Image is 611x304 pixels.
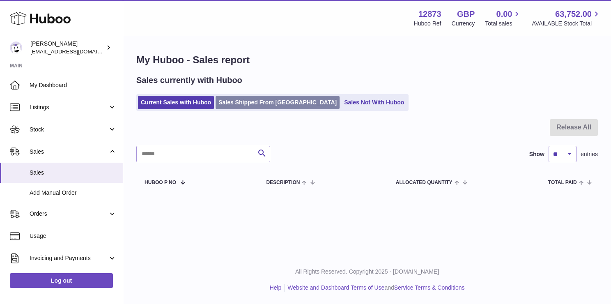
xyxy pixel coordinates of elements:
li: and [285,284,464,292]
span: Usage [30,232,117,240]
p: All Rights Reserved. Copyright 2025 - [DOMAIN_NAME] [130,268,604,276]
strong: GBP [457,9,475,20]
a: Service Terms & Conditions [394,284,465,291]
a: Log out [10,273,113,288]
span: [EMAIL_ADDRESS][DOMAIN_NAME] [30,48,121,55]
strong: 12873 [418,9,441,20]
span: Huboo P no [145,180,176,185]
span: My Dashboard [30,81,117,89]
span: 0.00 [496,9,512,20]
img: tikhon.oleinikov@sleepandglow.com [10,41,22,54]
span: Add Manual Order [30,189,117,197]
a: Help [270,284,282,291]
span: Total paid [548,180,577,185]
span: Total sales [485,20,521,28]
h2: Sales currently with Huboo [136,75,242,86]
span: Stock [30,126,108,134]
a: Website and Dashboard Terms of Use [287,284,384,291]
a: Sales Not With Huboo [341,96,407,109]
span: Description [266,180,300,185]
span: entries [581,150,598,158]
a: Current Sales with Huboo [138,96,214,109]
span: Invoicing and Payments [30,254,108,262]
label: Show [529,150,544,158]
span: Sales [30,148,108,156]
a: 63,752.00 AVAILABLE Stock Total [532,9,601,28]
span: Listings [30,104,108,111]
span: 63,752.00 [555,9,592,20]
span: ALLOCATED Quantity [396,180,453,185]
div: Huboo Ref [414,20,441,28]
a: 0.00 Total sales [485,9,521,28]
h1: My Huboo - Sales report [136,53,598,67]
span: AVAILABLE Stock Total [532,20,601,28]
a: Sales Shipped From [GEOGRAPHIC_DATA] [216,96,340,109]
span: Orders [30,210,108,218]
span: Sales [30,169,117,177]
div: [PERSON_NAME] [30,40,104,55]
div: Currency [452,20,475,28]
